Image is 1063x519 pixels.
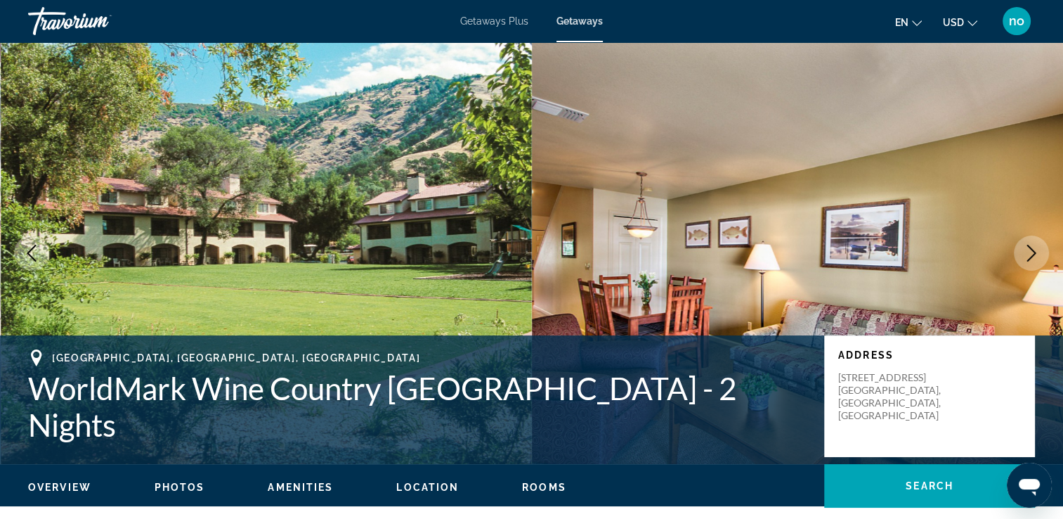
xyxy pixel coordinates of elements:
[895,12,922,32] button: Change language
[943,17,964,28] span: USD
[28,3,169,39] a: Travorium
[522,481,566,494] button: Rooms
[155,481,205,494] button: Photos
[895,17,908,28] span: en
[460,15,528,27] a: Getaways Plus
[943,12,977,32] button: Change currency
[838,350,1021,361] p: Address
[998,6,1035,36] button: User Menu
[1014,236,1049,271] button: Next image
[396,481,459,494] button: Location
[28,481,91,494] button: Overview
[1007,463,1052,508] iframe: Button to launch messaging window
[838,371,951,422] p: [STREET_ADDRESS] [GEOGRAPHIC_DATA], [GEOGRAPHIC_DATA], [GEOGRAPHIC_DATA]
[52,352,420,364] span: [GEOGRAPHIC_DATA], [GEOGRAPHIC_DATA], [GEOGRAPHIC_DATA]
[28,370,810,443] h1: WorldMark Wine Country [GEOGRAPHIC_DATA] - 2 Nights
[906,480,953,492] span: Search
[824,464,1035,508] button: Search
[14,236,49,271] button: Previous image
[556,15,603,27] a: Getaways
[1009,14,1024,28] span: no
[268,481,333,494] button: Amenities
